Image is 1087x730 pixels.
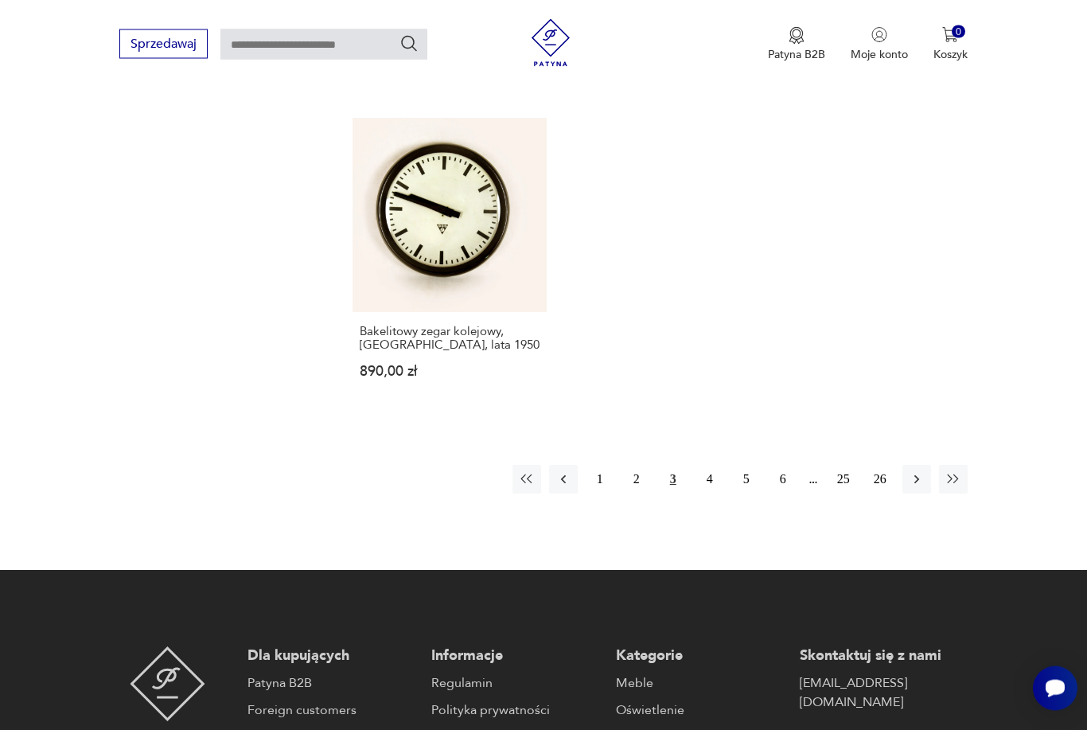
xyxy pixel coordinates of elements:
[768,47,825,62] p: Patyna B2B
[527,19,575,67] img: Patyna - sklep z meblami i dekoracjami vintage
[933,47,968,62] p: Koszyk
[851,27,908,62] a: Ikonka użytkownikaMoje konto
[800,647,968,666] p: Skontaktuj się z nami
[829,466,858,494] button: 25
[431,647,599,666] p: Informacje
[695,466,724,494] button: 4
[851,47,908,62] p: Moje konto
[616,674,784,693] a: Meble
[431,701,599,720] a: Polityka prywatności
[800,674,968,712] a: [EMAIL_ADDRESS][DOMAIN_NAME]
[769,466,797,494] button: 6
[952,25,965,39] div: 0
[768,27,825,62] a: Ikona medaluPatyna B2B
[933,27,968,62] button: 0Koszyk
[851,27,908,62] button: Moje konto
[399,34,419,53] button: Szukaj
[247,674,415,693] a: Patyna B2B
[360,326,540,353] h3: Bakelitowy zegar kolejowy, [GEOGRAPHIC_DATA], lata 1950
[616,701,784,720] a: Oświetlenie
[353,119,547,410] a: Bakelitowy zegar kolejowy, Pragotron, lata 1950Bakelitowy zegar kolejowy, [GEOGRAPHIC_DATA], lata...
[119,29,208,59] button: Sprzedawaj
[659,466,688,494] button: 3
[247,647,415,666] p: Dla kupujących
[942,27,958,43] img: Ikona koszyka
[586,466,614,494] button: 1
[871,27,887,43] img: Ikonka użytkownika
[431,674,599,693] a: Regulamin
[616,647,784,666] p: Kategorie
[732,466,761,494] button: 5
[247,701,415,720] a: Foreign customers
[768,27,825,62] button: Patyna B2B
[119,40,208,51] a: Sprzedawaj
[622,466,651,494] button: 2
[360,365,540,379] p: 890,00 zł
[866,466,894,494] button: 26
[1033,666,1077,711] iframe: Smartsupp widget button
[130,647,205,722] img: Patyna - sklep z meblami i dekoracjami vintage
[789,27,805,45] img: Ikona medalu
